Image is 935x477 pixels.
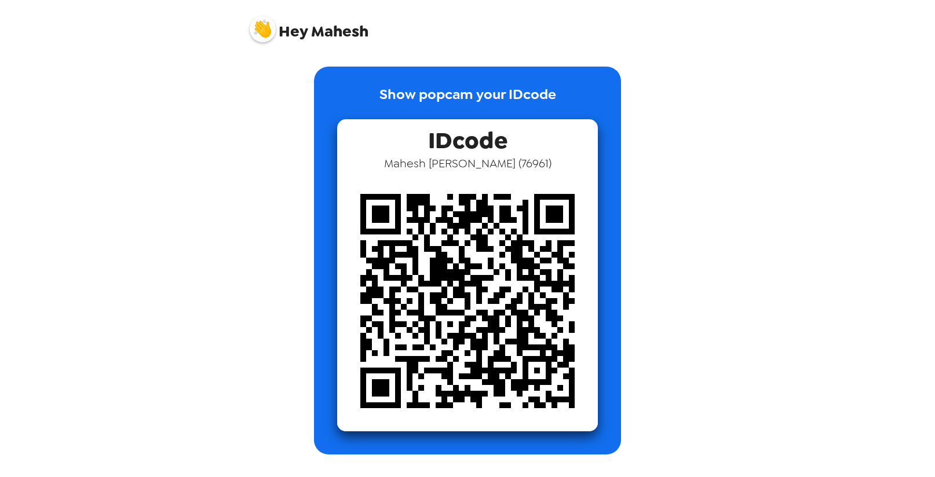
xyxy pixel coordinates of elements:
[250,16,276,42] img: profile pic
[250,10,368,39] span: Mahesh
[379,84,556,119] p: Show popcam your IDcode
[428,119,507,156] span: IDcode
[279,21,308,42] span: Hey
[384,156,551,171] span: Mahesh [PERSON_NAME] ( 76961 )
[337,171,598,431] img: qr code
